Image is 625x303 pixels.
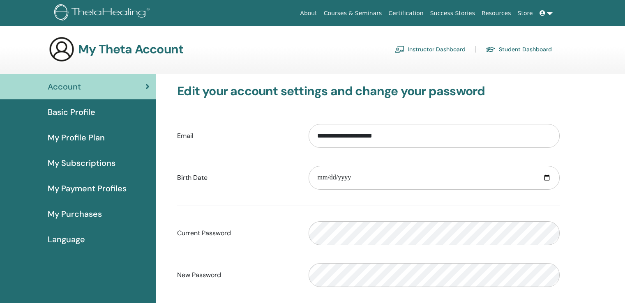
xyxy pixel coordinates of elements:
[171,225,302,241] label: Current Password
[171,128,302,144] label: Email
[478,6,514,21] a: Resources
[48,233,85,246] span: Language
[321,6,385,21] a: Courses & Seminars
[385,6,427,21] a: Certification
[395,46,405,53] img: chalkboard-teacher.svg
[427,6,478,21] a: Success Stories
[48,157,115,169] span: My Subscriptions
[48,131,105,144] span: My Profile Plan
[297,6,320,21] a: About
[514,6,536,21] a: Store
[48,182,127,195] span: My Payment Profiles
[48,80,81,93] span: Account
[48,36,75,62] img: generic-user-icon.jpg
[177,84,560,99] h3: Edit your account settings and change your password
[486,46,496,53] img: graduation-cap.svg
[395,43,466,56] a: Instructor Dashboard
[78,42,183,57] h3: My Theta Account
[54,4,152,23] img: logo.png
[486,43,552,56] a: Student Dashboard
[171,267,302,283] label: New Password
[48,106,95,118] span: Basic Profile
[48,208,102,220] span: My Purchases
[171,170,302,186] label: Birth Date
